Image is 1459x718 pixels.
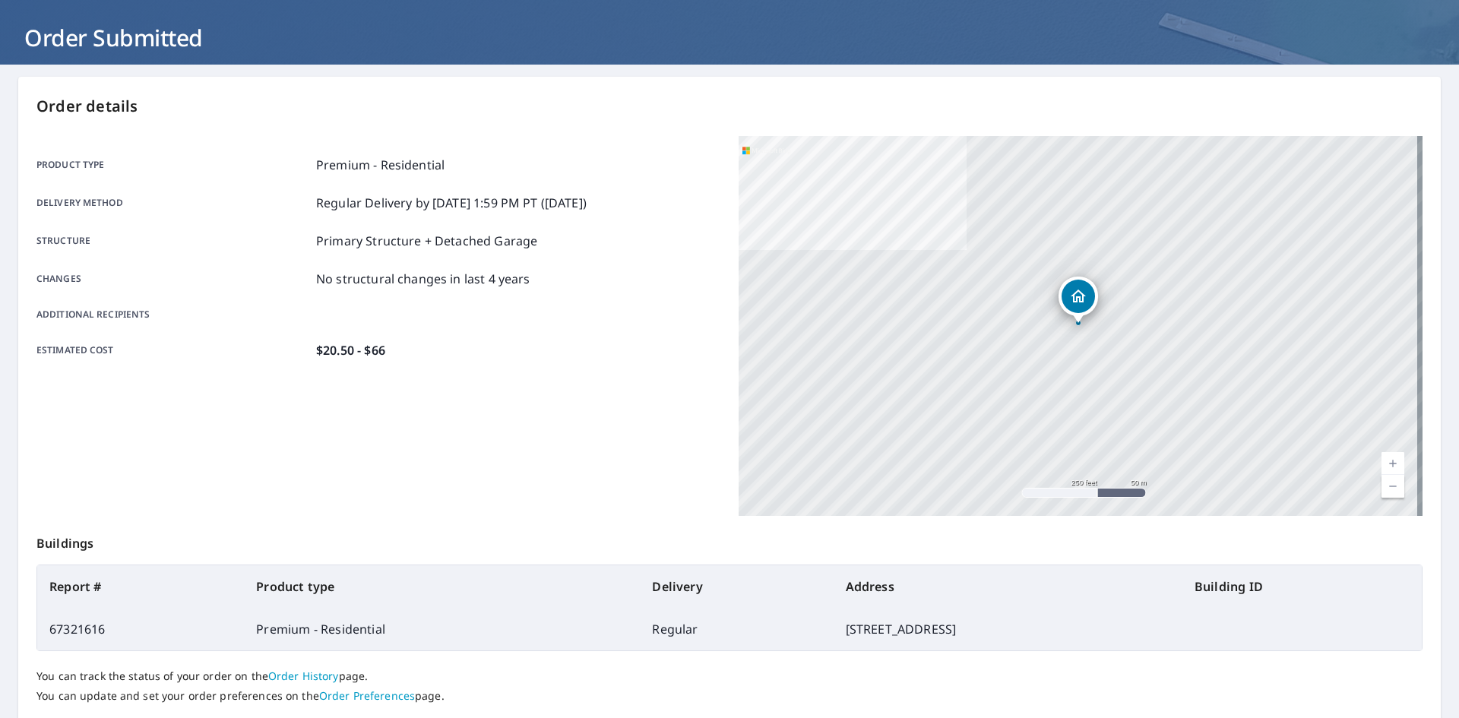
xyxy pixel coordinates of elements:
[36,194,310,212] p: Delivery method
[36,156,310,174] p: Product type
[36,669,1423,683] p: You can track the status of your order on the page.
[244,565,640,608] th: Product type
[268,669,339,683] a: Order History
[316,156,445,174] p: Premium - Residential
[37,565,244,608] th: Report #
[36,341,310,359] p: Estimated cost
[36,232,310,250] p: Structure
[1381,452,1404,475] a: Current Level 17, Zoom In
[316,270,530,288] p: No structural changes in last 4 years
[640,608,833,650] td: Regular
[1381,475,1404,498] a: Current Level 17, Zoom Out
[36,270,310,288] p: Changes
[316,194,587,212] p: Regular Delivery by [DATE] 1:59 PM PT ([DATE])
[1059,277,1098,324] div: Dropped pin, building 1, Residential property, 5896 133A ST SURREY BC V3X2N7
[37,608,244,650] td: 67321616
[36,689,1423,703] p: You can update and set your order preferences on the page.
[316,232,537,250] p: Primary Structure + Detached Garage
[36,516,1423,565] p: Buildings
[834,565,1182,608] th: Address
[244,608,640,650] td: Premium - Residential
[834,608,1182,650] td: [STREET_ADDRESS]
[316,341,385,359] p: $20.50 - $66
[640,565,833,608] th: Delivery
[36,95,1423,118] p: Order details
[319,688,415,703] a: Order Preferences
[36,308,310,321] p: Additional recipients
[1182,565,1422,608] th: Building ID
[18,22,1441,53] h1: Order Submitted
